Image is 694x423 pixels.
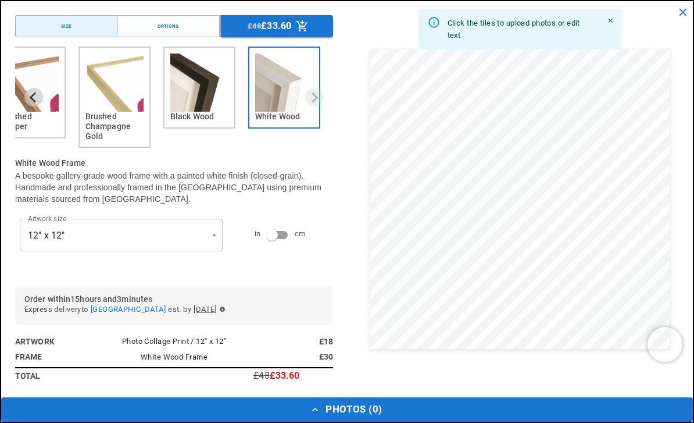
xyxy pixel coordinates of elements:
[24,88,43,106] button: Previous slide
[141,353,208,361] span: White Wood Frame
[194,303,217,316] span: [DATE]
[1,112,59,131] h6: Brushed Copper
[15,335,95,348] h6: Artwork
[648,327,682,362] iframe: Chatra live chat
[1,397,693,422] button: Photos (0)
[24,295,324,303] h6: Order within 15 hours and 3 minutes
[158,22,179,30] div: Options
[295,228,306,240] span: cm
[91,305,166,314] span: [GEOGRAPHIC_DATA]
[261,22,291,31] p: £33.60
[24,303,88,316] span: Express delivery to
[15,350,95,363] h6: Frame
[20,219,223,251] div: 12" x 12"
[85,112,144,141] h6: Brushed Champagne Gold
[15,15,117,37] button: Size
[28,214,66,223] label: Artwork size
[248,20,261,33] span: £48
[248,47,324,148] li: 6 of 6
[117,15,219,37] button: Options
[253,371,269,381] p: £48
[255,228,261,240] span: in
[270,371,300,381] p: £33.60
[15,157,333,170] h6: White Wood Frame
[78,47,154,148] li: 4 of 6
[15,334,333,383] table: simple table
[253,350,333,363] h6: £30
[604,14,617,27] button: Close
[305,88,324,106] button: Next slide
[15,15,333,37] div: Menu buttons
[122,337,226,346] span: Photo Collage Print / 12" x 12"
[253,335,333,348] h6: £18
[170,112,228,122] h6: Black Wood
[61,22,71,30] div: Size
[221,15,333,37] button: £48£33.60
[672,1,694,23] button: close
[168,303,191,316] span: est. by
[15,47,333,148] div: Frame Option
[255,112,313,122] h6: White Wood
[15,369,95,382] h6: Total
[15,170,333,205] p: A bespoke gallery-grade wood frame with a painted white finish (closed-grain). Handmade and profe...
[163,47,239,148] li: 5 of 6
[91,303,166,316] button: [GEOGRAPHIC_DATA]
[448,18,580,40] span: Click the tiles to upload photos or edit text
